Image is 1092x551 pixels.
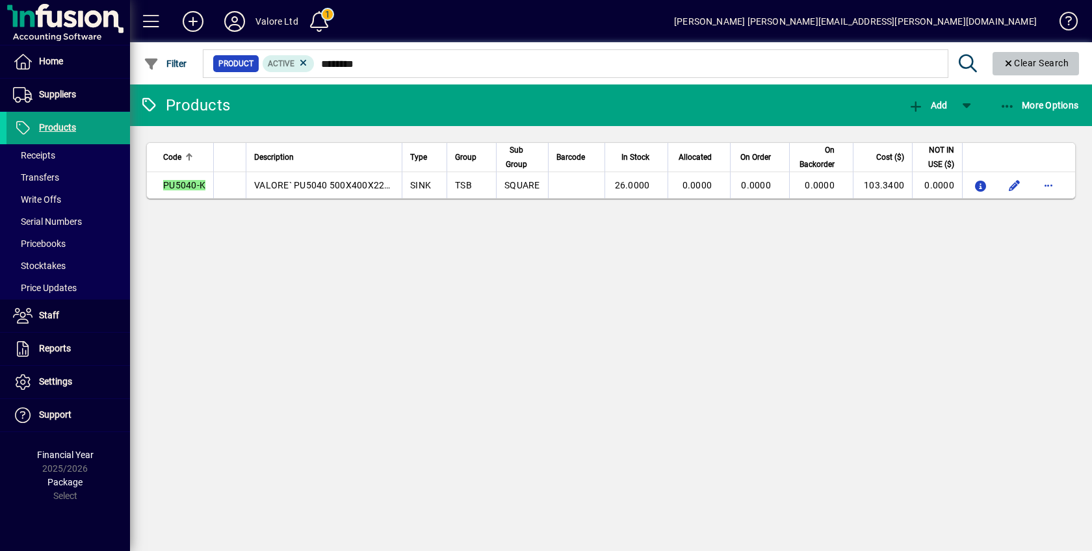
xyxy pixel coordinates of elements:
button: More options [1038,175,1059,196]
span: Package [47,477,83,487]
span: Barcode [556,150,585,164]
span: Filter [144,58,187,69]
a: Price Updates [6,277,130,299]
span: Products [39,122,76,133]
div: Products [140,95,230,116]
span: Product [218,57,253,70]
span: Support [39,409,71,420]
span: Settings [39,376,72,387]
a: Stocktakes [6,255,130,277]
mat-chip: Activation Status: Active [263,55,315,72]
span: On Backorder [798,143,835,172]
a: Staff [6,300,130,332]
span: TSB [455,180,472,190]
button: Filter [140,52,190,75]
span: Transfers [13,172,59,183]
span: SINK [410,180,431,190]
span: Add [908,100,947,110]
button: More Options [996,94,1082,117]
td: 103.3400 [853,172,912,198]
div: Code [163,150,205,164]
span: Pricebooks [13,238,66,249]
span: Stocktakes [13,261,66,271]
a: Knowledge Base [1050,3,1076,45]
span: VALORE` PU5040 500X400X225 SINK [254,180,413,190]
div: In Stock [613,150,662,164]
span: SQUARE [504,180,540,190]
span: Serial Numbers [13,216,82,227]
div: On Backorder [798,143,846,172]
button: Profile [214,10,255,33]
a: Pricebooks [6,233,130,255]
span: Staff [39,310,59,320]
button: Add [172,10,214,33]
div: On Order [738,150,783,164]
span: In Stock [621,150,649,164]
span: 0.0000 [682,180,712,190]
td: 0.0000 [912,172,962,198]
a: Transfers [6,166,130,188]
a: Settings [6,366,130,398]
a: Support [6,399,130,431]
em: PU5040-K [163,180,205,190]
a: Serial Numbers [6,211,130,233]
a: Receipts [6,144,130,166]
div: Allocated [676,150,723,164]
a: Reports [6,333,130,365]
div: [PERSON_NAME] [PERSON_NAME][EMAIL_ADDRESS][PERSON_NAME][DOMAIN_NAME] [674,11,1037,32]
div: Group [455,150,488,164]
span: 0.0000 [741,180,771,190]
div: Barcode [556,150,597,164]
span: Group [455,150,476,164]
span: Allocated [679,150,712,164]
span: Suppliers [39,89,76,99]
button: Edit [1004,175,1025,196]
span: 26.0000 [615,180,650,190]
div: Type [410,150,439,164]
span: Price Updates [13,283,77,293]
span: Receipts [13,150,55,160]
span: Active [268,59,294,68]
span: 0.0000 [805,180,835,190]
a: Home [6,45,130,78]
span: Code [163,150,181,164]
span: Clear Search [1003,58,1069,68]
span: More Options [1000,100,1079,110]
span: Write Offs [13,194,61,205]
span: Sub Group [504,143,528,172]
span: Description [254,150,294,164]
span: Financial Year [37,450,94,460]
span: On Order [740,150,771,164]
div: Description [254,150,394,164]
span: Type [410,150,427,164]
span: Reports [39,343,71,353]
button: Add [905,94,950,117]
button: Clear [993,52,1080,75]
a: Write Offs [6,188,130,211]
span: NOT IN USE ($) [920,143,954,172]
div: Sub Group [504,143,540,172]
div: Valore Ltd [255,11,298,32]
span: Cost ($) [876,150,904,164]
span: Home [39,56,63,66]
a: Suppliers [6,79,130,111]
